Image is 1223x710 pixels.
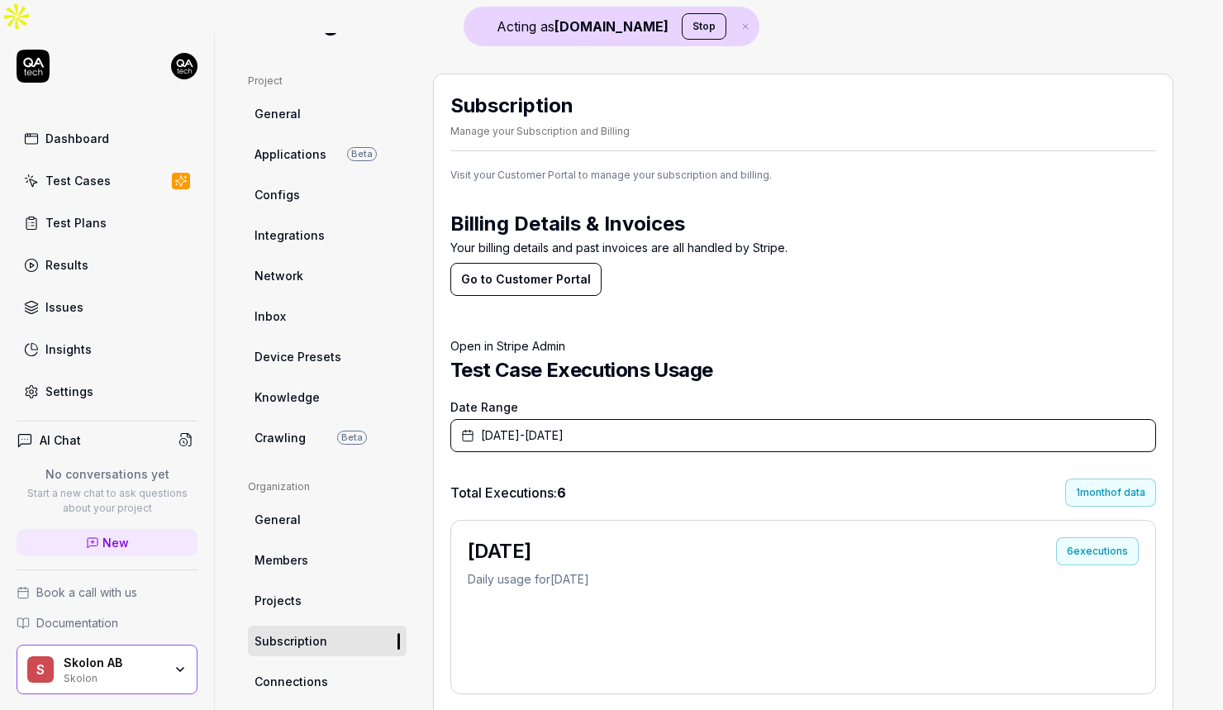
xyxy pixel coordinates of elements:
[248,98,407,129] a: General
[1065,479,1156,507] div: 1 of data
[45,214,107,231] div: Test Plans
[450,263,602,296] button: Go to Customer Portal
[36,584,137,601] span: Book a call with us
[450,239,1156,263] p: Your billing details and past invoices are all handled by Stripe.
[248,220,407,250] a: Integrations
[64,655,163,670] div: Skolon AB
[17,333,197,365] a: Insights
[255,145,326,163] span: Applications
[36,614,118,631] span: Documentation
[255,186,300,203] span: Configs
[45,341,92,358] div: Insights
[255,105,301,122] span: General
[682,13,726,40] button: Stop
[248,504,407,535] a: General
[255,511,301,528] span: General
[17,486,197,516] p: Start a new chat to ask questions about your project
[557,484,566,501] span: 6
[255,592,302,609] span: Projects
[17,249,197,281] a: Results
[45,383,93,400] div: Settings
[1056,537,1139,565] div: 6 executions
[481,426,564,444] span: [DATE] - [DATE]
[450,419,1156,452] button: [DATE]-[DATE]
[450,168,1156,183] span: Visit your Customer Portal to manage your subscription and billing.
[347,147,377,161] span: Beta
[17,207,197,239] a: Test Plans
[255,388,320,406] span: Knowledge
[468,570,1139,588] p: Daily usage for [DATE]
[450,484,557,501] span: Total Executions:
[450,398,1156,416] label: Date Range
[102,534,129,551] span: New
[248,74,407,88] div: Project
[17,465,197,483] p: No conversations yet
[248,666,407,697] a: Connections
[17,529,197,556] a: New
[248,422,407,453] a: CrawlingBeta
[248,626,407,656] a: Subscription
[45,256,88,274] div: Results
[248,341,407,372] a: Device Presets
[27,656,54,683] span: S
[45,130,109,147] div: Dashboard
[45,298,83,316] div: Issues
[1080,485,1111,500] span: month
[255,673,328,690] span: Connections
[255,267,303,284] span: Network
[337,431,367,445] span: Beta
[450,339,565,353] a: Open in Stripe Admin
[17,614,197,631] a: Documentation
[255,307,286,325] span: Inbox
[17,164,197,197] a: Test Cases
[171,53,197,79] img: 7ccf6c19-61ad-4a6c-8811-018b02a1b829.jpg
[468,541,531,561] h2: [DATE]
[40,431,81,449] h4: AI Chat
[450,124,630,139] div: Manage your Subscription and Billing
[248,545,407,575] a: Members
[450,209,1156,239] h2: Billing Details & Invoices
[248,382,407,412] a: Knowledge
[255,429,306,446] span: Crawling
[64,670,163,684] div: Skolon
[248,585,407,616] a: Projects
[17,122,197,155] a: Dashboard
[248,479,407,494] div: Organization
[255,632,327,650] span: Subscription
[17,375,197,407] a: Settings
[255,348,341,365] span: Device Presets
[17,645,197,694] button: SSkolon ABSkolon
[450,355,1156,385] h2: Test Case Executions Usage
[248,260,407,291] a: Network
[248,301,407,331] a: Inbox
[255,226,325,244] span: Integrations
[17,291,197,323] a: Issues
[45,172,111,189] div: Test Cases
[255,551,308,569] span: Members
[248,139,407,169] a: ApplicationsBeta
[248,179,407,210] a: Configs
[17,584,197,601] a: Book a call with us
[450,91,630,121] h2: Subscription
